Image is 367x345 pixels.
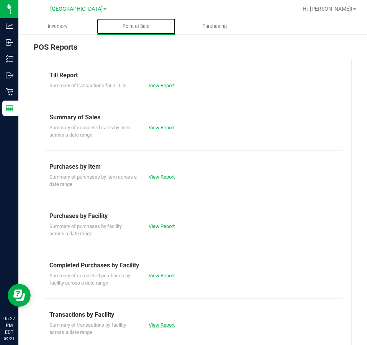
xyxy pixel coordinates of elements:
div: Summary of Sales [49,113,336,122]
span: Purchasing [192,23,237,30]
span: Point of Sale [112,23,160,30]
span: Hi, [PERSON_NAME]! [303,6,352,12]
a: View Report [149,83,175,88]
div: POS Reports [34,41,352,59]
a: Point of Sale [97,18,175,34]
a: View Report [149,174,175,180]
div: Completed Purchases by Facility [49,261,336,270]
span: [GEOGRAPHIC_DATA] [50,6,103,12]
span: Summary of completed purchases by facility across a date range [49,273,130,286]
span: Summary of completed sales by item across a date range [49,125,130,138]
inline-svg: Analytics [6,22,13,30]
inline-svg: Inventory [6,55,13,63]
span: Summary of transactions by facility across a date range [49,322,126,335]
span: Summary of purchases by item across a date range [49,174,137,187]
span: Summary of transactions for all tills [49,83,126,88]
inline-svg: Reports [6,104,13,112]
a: View Report [149,223,175,229]
inline-svg: Retail [6,88,13,96]
p: 05:27 PM EDT [3,315,15,336]
span: Inventory [38,23,78,30]
p: 09/21 [3,336,15,342]
div: Purchases by Item [49,162,336,171]
div: Transactions by Facility [49,310,336,319]
inline-svg: Outbound [6,72,13,79]
inline-svg: Inbound [6,39,13,46]
div: Purchases by Facility [49,212,336,221]
span: Summary of purchases by facility across a date range [49,223,122,237]
a: Inventory [18,18,97,34]
a: Purchasing [175,18,254,34]
a: View Report [149,322,175,328]
a: View Report [149,125,175,130]
a: View Report [149,273,175,278]
div: Till Report [49,71,336,80]
iframe: Resource center [8,284,31,307]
